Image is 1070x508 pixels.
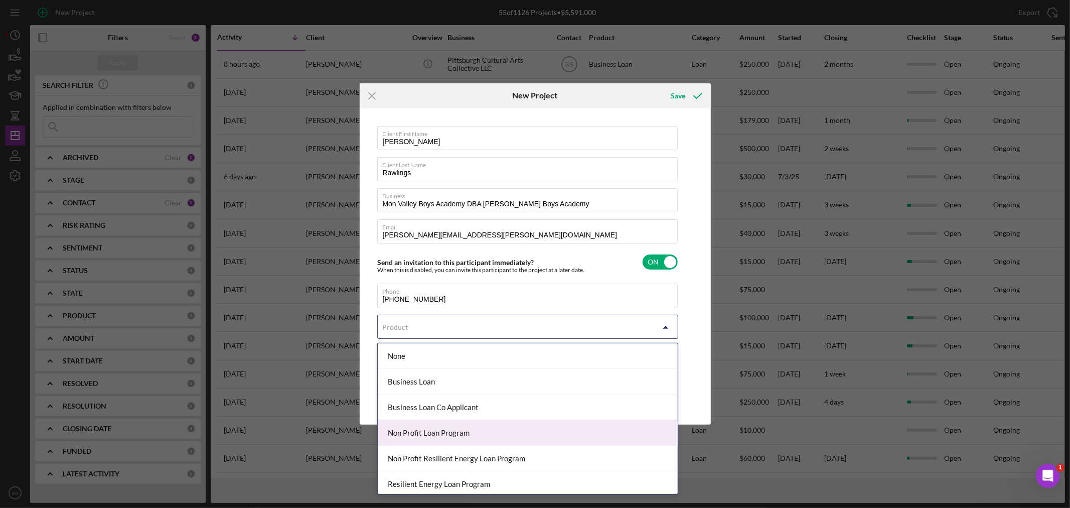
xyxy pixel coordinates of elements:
iframe: Intercom live chat [1036,464,1060,488]
div: Business Loan [378,369,678,395]
div: Business Loan Co Applicant [378,395,678,420]
label: Client First Name [383,126,678,138]
span: 1 [1056,464,1064,472]
div: None [378,343,678,369]
div: Save [671,86,685,106]
div: Non Profit Loan Program [378,420,678,446]
h6: New Project [512,91,557,100]
label: Send an invitation to this participant immediately? [378,258,534,267]
label: Phone [383,284,678,295]
label: Email [383,220,678,231]
div: Non Profit Resilient Energy Loan Program [378,446,678,471]
div: Resilient Energy Loan Program [378,471,678,497]
div: Product [383,323,408,331]
label: Business [383,189,678,200]
button: Save [661,86,710,106]
label: Client Last Name [383,158,678,169]
div: When this is disabled, you can invite this participant to the project at a later date. [378,267,585,274]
